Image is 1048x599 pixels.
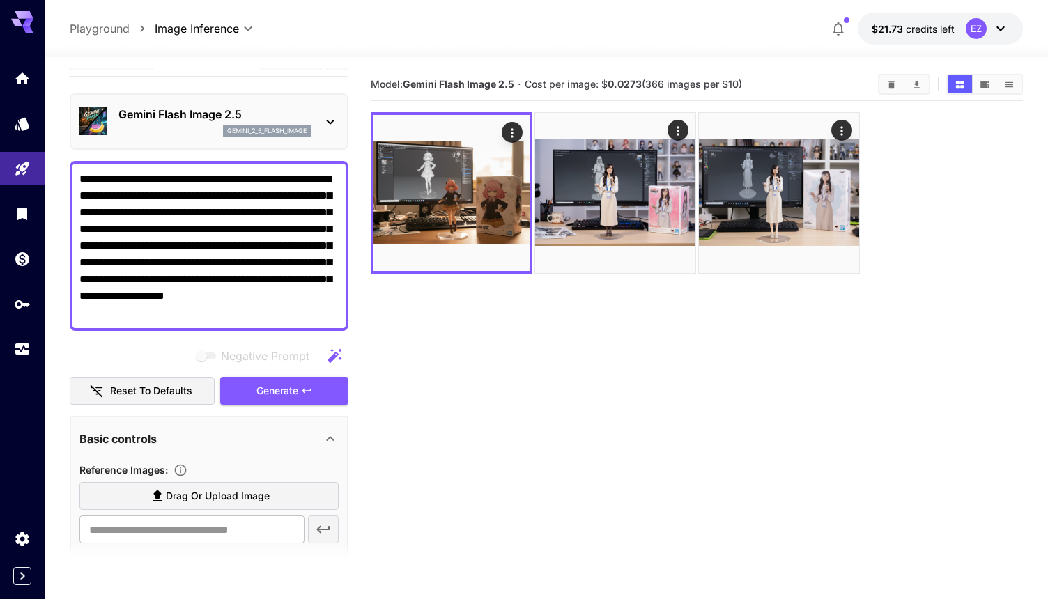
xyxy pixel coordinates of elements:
[525,78,742,90] span: Cost per image: $ (366 images per $10)
[906,23,955,35] span: credits left
[13,567,31,585] button: Expand sidebar
[904,75,929,93] button: Download All
[79,430,157,447] p: Basic controls
[371,78,514,90] span: Model:
[14,70,31,87] div: Home
[373,115,530,271] img: 9k=
[118,106,311,123] p: Gemini Flash Image 2.5
[831,120,851,141] div: Actions
[946,74,1023,95] div: Show images in grid viewShow images in video viewShow images in list view
[256,382,298,400] span: Generate
[79,464,168,476] span: Reference Images :
[608,78,642,90] b: 0.0273
[858,13,1023,45] button: $21.7262EZ
[518,76,521,93] p: ·
[872,23,906,35] span: $21.73
[193,347,321,364] span: Negative prompts are not compatible with the selected model.
[14,295,31,313] div: API Keys
[14,205,31,222] div: Library
[872,22,955,36] div: $21.7262
[70,377,215,405] button: Reset to defaults
[14,250,31,267] div: Wallet
[997,75,1022,93] button: Show images in list view
[878,74,930,95] div: Clear ImagesDownload All
[502,122,523,143] div: Actions
[70,20,155,37] nav: breadcrumb
[166,488,270,505] span: Drag or upload image
[70,20,130,37] a: Playground
[966,18,987,39] div: EZ
[79,422,339,456] div: Basic controls
[973,75,997,93] button: Show images in video view
[667,120,688,141] div: Actions
[14,160,31,178] div: Playground
[699,113,859,273] img: Z
[168,463,193,477] button: Upload a reference image to guide the result. This is needed for Image-to-Image or Inpainting. Su...
[227,126,307,136] p: gemini_2_5_flash_image
[79,482,339,511] label: Drag or upload image
[14,341,31,358] div: Usage
[879,75,904,93] button: Clear Images
[221,348,309,364] span: Negative Prompt
[403,78,514,90] b: Gemini Flash Image 2.5
[14,115,31,132] div: Models
[948,75,972,93] button: Show images in grid view
[14,530,31,547] div: Settings
[155,20,239,37] span: Image Inference
[79,100,339,143] div: Gemini Flash Image 2.5gemini_2_5_flash_image
[220,377,348,405] button: Generate
[535,113,695,273] img: Z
